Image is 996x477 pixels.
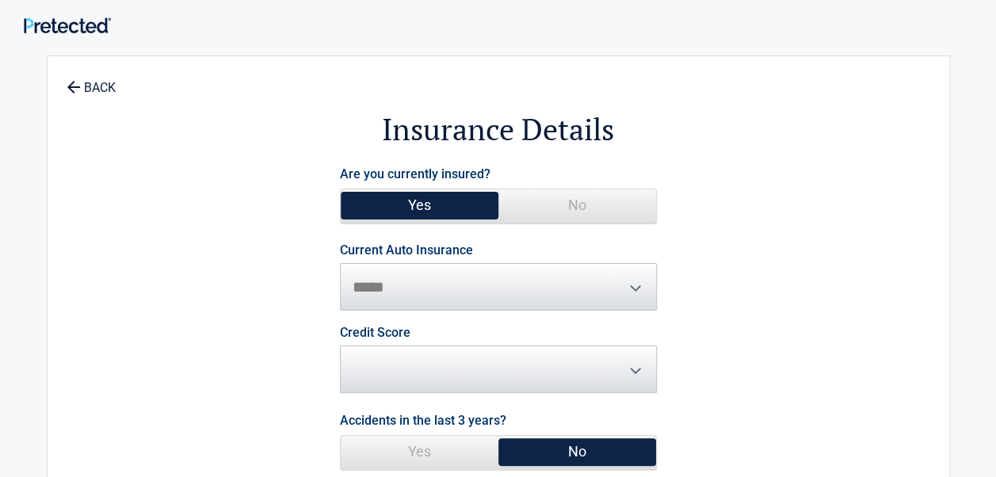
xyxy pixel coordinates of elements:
span: Yes [341,189,498,221]
span: No [498,436,656,467]
span: Yes [341,436,498,467]
label: Accidents in the last 3 years? [340,410,506,431]
a: BACK [63,67,119,94]
span: No [498,189,656,221]
label: Current Auto Insurance [340,244,473,257]
img: Main Logo [24,17,111,33]
label: Are you currently insured? [340,163,490,185]
label: Credit Score [340,326,410,339]
h2: Insurance Details [135,109,862,150]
